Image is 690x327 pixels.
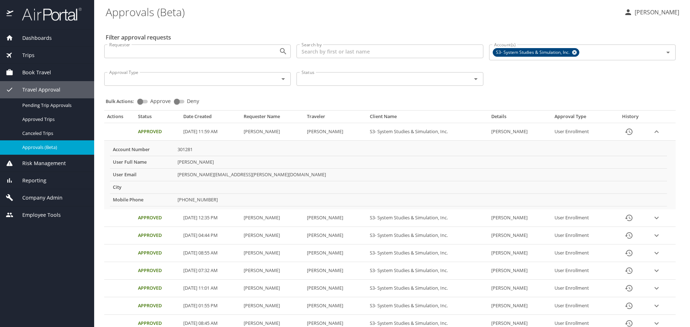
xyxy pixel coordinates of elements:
th: Actions [104,113,135,123]
span: Deny [187,99,199,104]
button: History [620,123,638,140]
button: History [620,244,638,262]
span: Pending Trip Approvals [22,102,86,109]
td: [PERSON_NAME] [488,227,551,244]
td: [PERSON_NAME] [241,209,304,227]
td: [PERSON_NAME] [241,297,304,315]
td: [PERSON_NAME] [304,244,367,262]
td: [DATE] 08:55 AM [180,244,241,262]
span: Company Admin [13,194,63,202]
td: [PERSON_NAME] [488,297,551,315]
img: airportal-logo.png [14,7,82,21]
td: [PERSON_NAME] [241,280,304,297]
table: More info for approvals [110,144,667,206]
td: Approved [135,209,180,227]
td: S3- System Studies & Simulation, Inc. [367,244,488,262]
th: Details [488,113,551,123]
input: Search by first or last name [296,45,483,58]
td: [DATE] 11:59 AM [180,123,241,141]
span: Approvals (Beta) [22,144,86,151]
h2: Filter approval requests [106,32,171,43]
td: [PERSON_NAME] [304,280,367,297]
button: expand row [651,212,662,223]
td: [PERSON_NAME] [304,297,367,315]
td: User Enrollment [552,244,612,262]
th: Client Name [367,113,488,123]
img: icon-airportal.png [6,7,14,21]
td: [PERSON_NAME] [175,156,667,168]
th: History [612,113,648,123]
td: S3- System Studies & Simulation, Inc. [367,297,488,315]
th: User Full Name [110,156,175,168]
td: [PERSON_NAME] [241,123,304,141]
th: City [110,181,175,193]
button: Open [278,74,288,84]
td: User Enrollment [552,123,612,141]
td: [DATE] 07:32 AM [180,262,241,280]
td: S3- System Studies & Simulation, Inc. [367,209,488,227]
span: Dashboards [13,34,52,42]
th: Date Created [180,113,241,123]
td: Approved [135,262,180,280]
td: [DATE] 01:55 PM [180,297,241,315]
td: S3- System Studies & Simulation, Inc. [367,123,488,141]
td: [DATE] 11:01 AM [180,280,241,297]
th: Traveler [304,113,367,123]
span: Book Travel [13,69,51,76]
td: 301281 [175,144,667,156]
th: User Email [110,168,175,181]
td: [PERSON_NAME] [488,209,551,227]
button: expand row [651,283,662,294]
td: [PERSON_NAME] [488,262,551,280]
button: expand row [651,126,662,137]
td: [PERSON_NAME] [488,244,551,262]
button: Open [663,47,673,57]
p: Bulk Actions: [106,98,140,104]
td: [PERSON_NAME] [304,262,367,280]
td: S3- System Studies & Simulation, Inc. [367,262,488,280]
span: Approved Trips [22,116,86,123]
td: User Enrollment [552,280,612,297]
button: expand row [651,265,662,276]
button: expand row [651,300,662,311]
td: Approved [135,297,180,315]
td: [PERSON_NAME][EMAIL_ADDRESS][PERSON_NAME][DOMAIN_NAME] [175,168,667,181]
td: Approved [135,123,180,141]
td: [PERSON_NAME] [241,227,304,244]
td: [PERSON_NAME] [488,280,551,297]
td: S3- System Studies & Simulation, Inc. [367,280,488,297]
td: [PERSON_NAME] [304,209,367,227]
button: History [620,262,638,279]
td: User Enrollment [552,297,612,315]
span: Approve [150,99,171,104]
th: Approval Type [552,113,612,123]
td: [PERSON_NAME] [304,227,367,244]
button: History [620,297,638,314]
button: Open [471,74,481,84]
td: [PERSON_NAME] [241,262,304,280]
td: [PHONE_NUMBER] [175,193,667,206]
span: Travel Approval [13,86,60,94]
div: S3- System Studies & Simulation, Inc. [493,48,579,57]
td: User Enrollment [552,209,612,227]
h1: Approvals (Beta) [106,1,618,23]
button: [PERSON_NAME] [621,6,682,19]
button: History [620,227,638,244]
span: Canceled Trips [22,130,86,137]
span: Risk Management [13,159,66,167]
td: [PERSON_NAME] [304,123,367,141]
td: [DATE] 04:44 PM [180,227,241,244]
td: S3- System Studies & Simulation, Inc. [367,227,488,244]
span: Reporting [13,177,46,184]
td: User Enrollment [552,262,612,280]
td: [PERSON_NAME] [488,123,551,141]
button: History [620,280,638,297]
p: [PERSON_NAME] [632,8,679,17]
td: User Enrollment [552,227,612,244]
button: expand row [651,230,662,241]
th: Mobile Phone [110,193,175,206]
td: Approved [135,244,180,262]
th: Requester Name [241,113,304,123]
td: Approved [135,280,180,297]
button: expand row [651,248,662,258]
